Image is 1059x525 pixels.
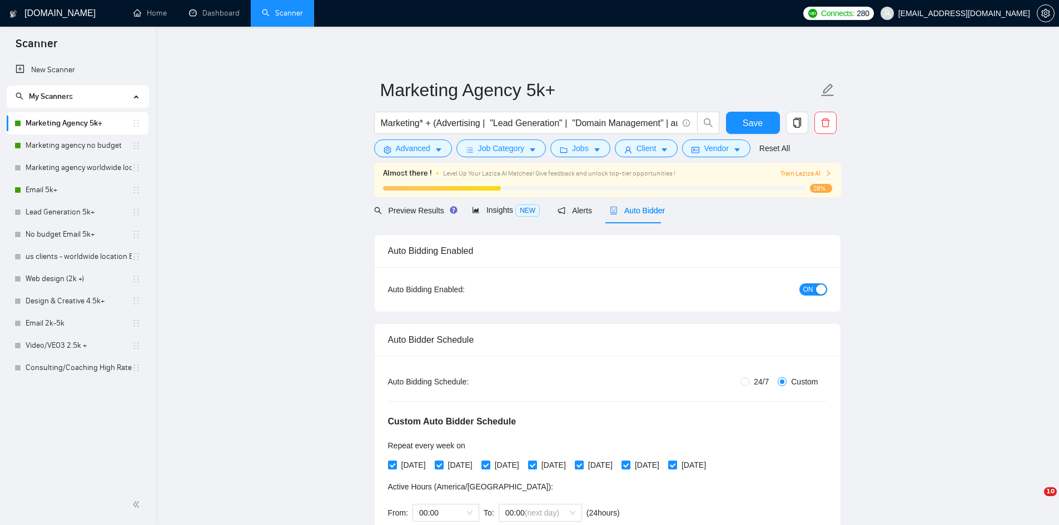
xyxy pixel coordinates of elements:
a: dashboardDashboard [189,8,240,18]
a: No budget Email 5k+ [26,223,132,246]
span: delete [815,118,836,128]
span: [DATE] [490,459,524,471]
a: New Scanner [16,59,140,81]
span: caret-down [529,146,536,154]
span: 28% [810,184,832,193]
li: Marketing agency no budget [7,134,148,157]
span: folder [560,146,568,154]
span: [DATE] [537,459,570,471]
span: setting [384,146,391,154]
li: Web design (2k +) [7,268,148,290]
li: Email 5k+ [7,179,148,201]
span: Alerts [558,206,592,215]
li: No budget Email 5k+ [7,223,148,246]
li: Consulting/Coaching High Rates only [7,357,148,379]
span: Auto Bidder [610,206,665,215]
span: [DATE] [397,459,430,471]
span: right [825,170,832,177]
button: delete [814,112,837,134]
button: folderJobscaret-down [550,139,610,157]
span: 10 [1044,487,1057,496]
a: Consulting/Coaching High Rates only [26,357,132,379]
span: holder [132,230,141,239]
span: Repeat every week on [388,441,465,450]
button: Train Laziza AI [780,168,832,179]
span: caret-down [733,146,741,154]
span: holder [132,163,141,172]
button: search [697,112,719,134]
button: copy [786,112,808,134]
a: us clients - worldwide location Email 5k+ [26,246,132,268]
span: setting [1037,9,1054,18]
li: Marketing Agency 5k+ [7,112,148,134]
span: 00:00 [419,504,473,521]
div: Auto Bidder Schedule [388,324,827,356]
span: 00:00 [505,504,575,521]
span: (next day) [525,508,559,517]
div: Auto Bidding Enabled [388,235,827,267]
button: idcardVendorcaret-down [682,139,750,157]
div: Tooltip anchor [449,205,459,215]
span: My Scanners [29,92,73,101]
span: search [16,92,23,100]
span: ( 24 hours) [586,508,620,517]
span: holder [132,274,141,283]
span: [DATE] [677,459,710,471]
a: setting [1037,9,1055,18]
span: caret-down [660,146,668,154]
span: [DATE] [584,459,617,471]
div: Auto Bidding Schedule: [388,376,534,388]
input: Search Freelance Jobs... [381,116,678,130]
span: Vendor [704,142,728,154]
a: Email 2k-5k [26,312,132,334]
button: userClientcaret-down [615,139,678,157]
li: Video/VEO3 2.5k + [7,334,148,357]
a: Design & Creative 4.5k+ [26,290,132,312]
li: Marketing agency worldwide location [7,157,148,179]
span: edit [821,83,835,97]
span: holder [132,119,141,128]
span: Preview Results [374,206,454,215]
span: From: [388,508,409,517]
span: double-left [132,499,143,510]
span: search [698,118,719,128]
li: Lead Generation 5k+ [7,201,148,223]
span: Save [743,116,763,130]
span: [DATE] [630,459,664,471]
button: Save [726,112,780,134]
span: NEW [515,204,540,217]
span: Scanner [7,36,66,59]
span: search [374,207,382,214]
span: holder [132,186,141,194]
span: holder [132,341,141,350]
a: searchScanner [262,8,303,18]
span: Connects: [821,7,854,19]
img: logo [9,5,17,23]
span: notification [558,207,565,214]
span: Active Hours ( America/[GEOGRAPHIC_DATA] ): [388,482,553,491]
span: user [624,146,632,154]
li: Design & Creative 4.5k+ [7,290,148,312]
span: idcard [692,146,699,154]
span: caret-down [435,146,443,154]
a: homeHome [133,8,167,18]
span: 24/7 [749,376,773,388]
span: Advanced [396,142,430,154]
span: 280 [857,7,869,19]
a: Email 5k+ [26,179,132,201]
div: Auto Bidding Enabled: [388,283,534,296]
span: Client [637,142,657,154]
h5: Custom Auto Bidder Schedule [388,415,516,428]
span: ON [803,283,813,296]
span: My Scanners [16,92,73,101]
span: area-chart [472,206,480,214]
span: Job Category [478,142,524,154]
img: upwork-logo.png [808,9,817,18]
a: Marketing Agency 5k+ [26,112,132,134]
span: Almost there ! [383,167,432,179]
span: user [883,9,891,17]
span: caret-down [593,146,601,154]
button: barsJob Categorycaret-down [456,139,546,157]
span: [DATE] [444,459,477,471]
